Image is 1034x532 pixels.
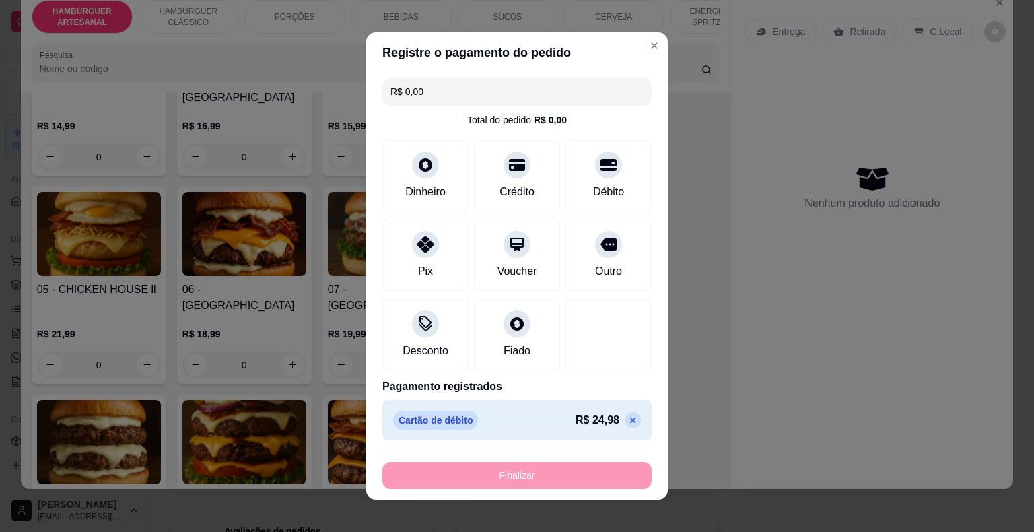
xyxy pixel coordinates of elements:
[382,378,652,395] p: Pagamento registrados
[393,411,478,430] p: Cartão de débito
[405,184,446,200] div: Dinheiro
[418,263,433,279] div: Pix
[499,184,535,200] div: Crédito
[593,184,624,200] div: Débito
[595,263,622,279] div: Outro
[497,263,537,279] div: Voucher
[390,78,644,105] input: Ex.: hambúrguer de cordeiro
[534,113,567,127] div: R$ 0,00
[366,32,668,73] header: Registre o pagamento do pedido
[644,35,665,57] button: Close
[467,113,567,127] div: Total do pedido
[576,412,619,428] p: R$ 24,98
[403,343,448,359] div: Desconto
[504,343,530,359] div: Fiado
